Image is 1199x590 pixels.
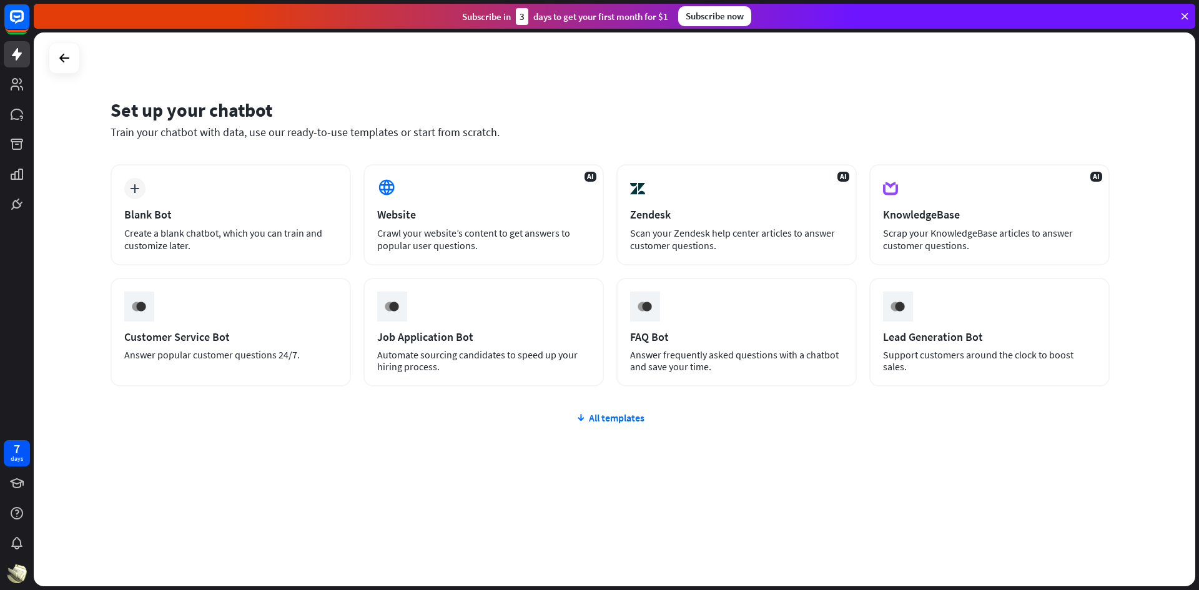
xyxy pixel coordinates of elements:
[462,8,668,25] div: Subscribe in days to get your first month for $1
[14,443,20,455] div: 7
[11,455,23,463] div: days
[678,6,751,26] div: Subscribe now
[4,440,30,466] a: 7 days
[516,8,528,25] div: 3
